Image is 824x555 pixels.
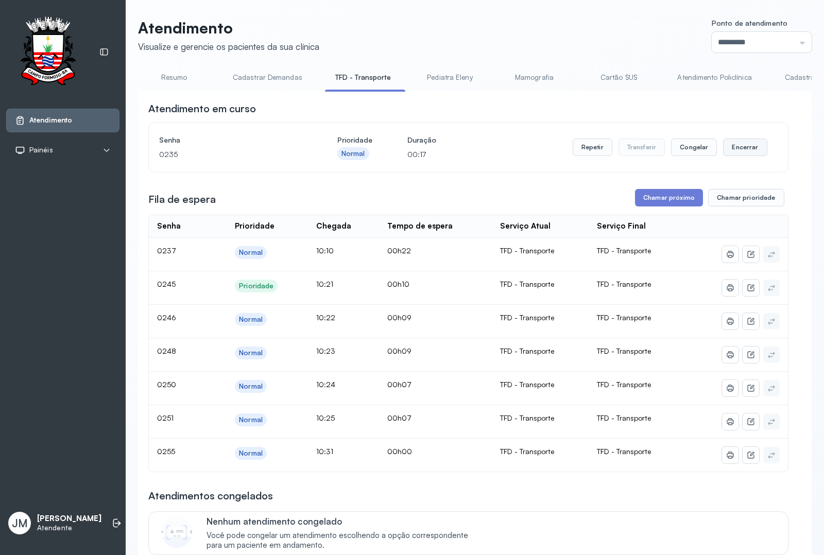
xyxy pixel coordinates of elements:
[582,69,655,86] a: Cartão SUS
[15,115,111,126] a: Atendimento
[138,41,319,52] div: Visualize e gerencie os pacientes da sua clínica
[671,138,717,156] button: Congelar
[148,489,273,503] h3: Atendimentos congelados
[337,133,372,147] h4: Prioridade
[500,280,580,289] div: TFD - Transporte
[157,280,176,288] span: 0245
[157,221,181,231] div: Senha
[500,246,580,255] div: TFD - Transporte
[597,313,651,322] span: TFD - Transporte
[157,313,176,322] span: 0246
[498,69,570,86] a: Mamografia
[387,221,453,231] div: Tempo de espera
[207,516,479,527] p: Nenhum atendimento congelado
[157,346,176,355] span: 0248
[667,69,762,86] a: Atendimento Policlínica
[387,413,411,422] span: 00h07
[414,69,486,86] a: Pediatra Eleny
[159,147,302,162] p: 0235
[407,147,436,162] p: 00:17
[500,413,580,423] div: TFD - Transporte
[597,280,651,288] span: TFD - Transporte
[341,149,365,158] div: Normal
[387,313,411,322] span: 00h09
[619,138,665,156] button: Transferir
[157,380,176,389] span: 0250
[316,280,333,288] span: 10:21
[500,380,580,389] div: TFD - Transporte
[597,221,646,231] div: Serviço Final
[387,346,411,355] span: 00h09
[316,380,335,389] span: 10:24
[387,447,412,456] span: 00h00
[157,447,175,456] span: 0255
[500,313,580,322] div: TFD - Transporte
[222,69,313,86] a: Cadastrar Demandas
[407,133,436,147] h4: Duração
[316,413,335,422] span: 10:25
[207,531,479,550] span: Você pode congelar um atendimento escolhendo a opção correspondente para um paciente em andamento.
[157,246,176,255] span: 0237
[239,315,263,324] div: Normal
[239,282,273,290] div: Prioridade
[387,380,411,389] span: 00h07
[597,246,651,255] span: TFD - Transporte
[11,16,85,88] img: Logotipo do estabelecimento
[500,346,580,356] div: TFD - Transporte
[235,221,274,231] div: Prioridade
[148,192,216,206] h3: Fila de espera
[597,380,651,389] span: TFD - Transporte
[316,447,333,456] span: 10:31
[138,69,210,86] a: Resumo
[500,447,580,456] div: TFD - Transporte
[239,382,263,391] div: Normal
[712,19,787,27] span: Ponto de atendimento
[148,101,256,116] h3: Atendimento em curso
[37,524,101,532] p: Atendente
[316,346,335,355] span: 10:23
[387,280,409,288] span: 00h10
[239,349,263,357] div: Normal
[597,346,651,355] span: TFD - Transporte
[597,413,651,422] span: TFD - Transporte
[635,189,703,206] button: Chamar próximo
[239,248,263,257] div: Normal
[157,413,174,422] span: 0251
[325,69,402,86] a: TFD - Transporte
[573,138,612,156] button: Repetir
[239,415,263,424] div: Normal
[29,146,53,154] span: Painéis
[500,221,551,231] div: Serviço Atual
[387,246,411,255] span: 00h22
[708,189,784,206] button: Chamar prioridade
[37,514,101,524] p: [PERSON_NAME]
[29,116,72,125] span: Atendimento
[316,313,335,322] span: 10:22
[316,221,351,231] div: Chegada
[161,517,192,548] img: Imagem de CalloutCard
[597,447,651,456] span: TFD - Transporte
[723,138,767,156] button: Encerrar
[239,449,263,458] div: Normal
[159,133,302,147] h4: Senha
[138,19,319,37] p: Atendimento
[316,246,334,255] span: 10:10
